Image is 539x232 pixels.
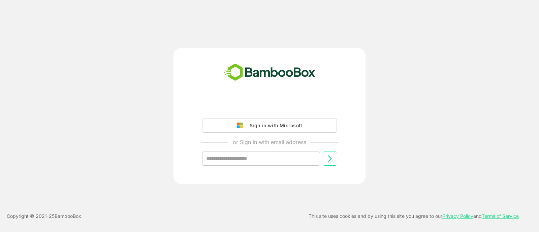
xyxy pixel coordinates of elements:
[246,121,302,130] div: Sign in with Microsoft
[482,213,519,219] a: Terms of Service
[202,119,337,133] button: Sign in with Microsoft
[233,138,306,146] p: or Sign in with email address
[237,123,246,129] img: google
[220,61,319,84] img: bamboobox
[309,212,519,220] p: This site uses cookies and by using this site you agree to our and
[7,212,81,220] p: Copyright © 2021- 25 BambooBox
[442,213,473,219] a: Privacy Policy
